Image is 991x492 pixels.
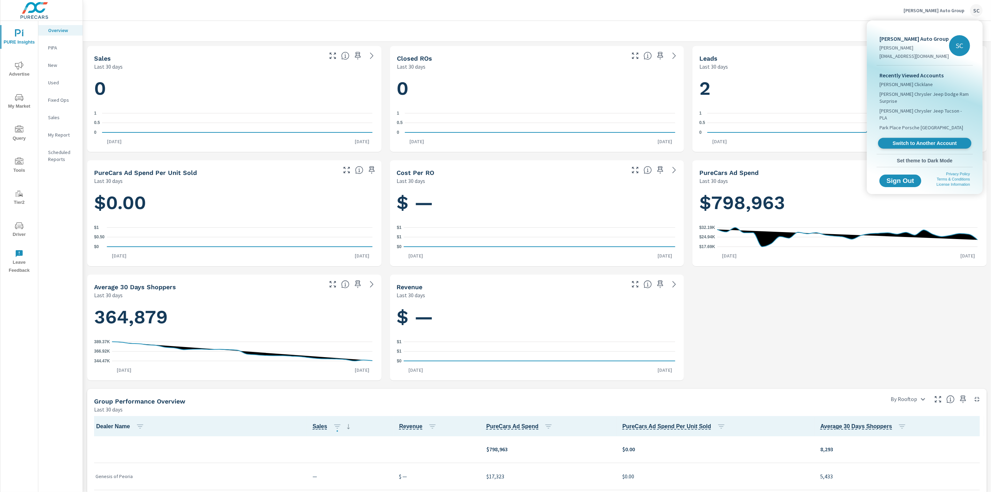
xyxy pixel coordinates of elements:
p: Recently Viewed Accounts [879,71,970,79]
a: Privacy Policy [946,172,970,176]
span: [PERSON_NAME] Chrysler Jeep Tucson - PLA [879,107,970,121]
a: Switch to Another Account [878,138,971,149]
div: SC [949,35,970,56]
p: [PERSON_NAME] Auto Group [879,34,949,43]
span: Set theme to Dark Mode [879,157,970,164]
span: [PERSON_NAME] Clicklane [879,81,933,88]
p: [PERSON_NAME] [879,44,949,51]
span: Park Place Porsche [GEOGRAPHIC_DATA] [879,124,963,131]
p: [EMAIL_ADDRESS][DOMAIN_NAME] [879,53,949,60]
a: Terms & Conditions [937,177,970,181]
span: Sign Out [885,178,916,184]
span: Switch to Another Account [882,140,967,147]
button: Set theme to Dark Mode [877,154,973,167]
button: Sign Out [879,175,921,187]
a: License Information [937,182,970,186]
span: [PERSON_NAME] Chrysler Jeep Dodge Ram Surprise [879,91,970,105]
